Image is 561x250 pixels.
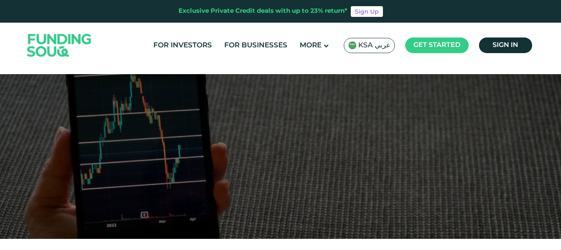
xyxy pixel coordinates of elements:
div: Exclusive Private Credit deals with up to 23% return* [178,7,347,16]
span: KSA عربي [358,41,390,50]
a: For Investors [151,39,214,52]
img: Logo [19,24,100,67]
a: Sign in [479,37,532,53]
img: SA Flag [348,41,357,49]
span: Get started [413,42,460,48]
span: Sign in [493,42,518,48]
span: More [300,42,322,49]
a: Sign Up [351,6,383,17]
a: For Businesses [222,39,289,52]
